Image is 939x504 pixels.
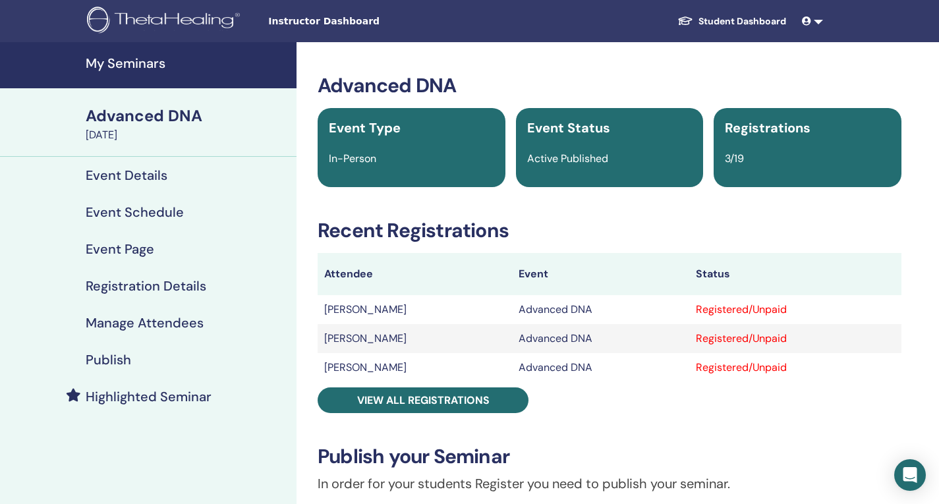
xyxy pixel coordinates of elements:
[318,324,512,353] td: [PERSON_NAME]
[268,14,466,28] span: Instructor Dashboard
[86,315,204,331] h4: Manage Attendees
[86,204,184,220] h4: Event Schedule
[318,219,901,242] h3: Recent Registrations
[86,278,206,294] h4: Registration Details
[318,474,901,493] p: In order for your students Register you need to publish your seminar.
[318,295,512,324] td: [PERSON_NAME]
[87,7,244,36] img: logo.png
[86,127,289,143] div: [DATE]
[527,119,610,136] span: Event Status
[78,105,297,143] a: Advanced DNA[DATE]
[329,152,376,165] span: In-Person
[318,253,512,295] th: Attendee
[725,152,744,165] span: 3/19
[725,119,811,136] span: Registrations
[696,331,895,347] div: Registered/Unpaid
[689,253,901,295] th: Status
[86,241,154,257] h4: Event Page
[512,295,689,324] td: Advanced DNA
[318,353,512,382] td: [PERSON_NAME]
[318,445,901,468] h3: Publish your Seminar
[357,393,490,407] span: View all registrations
[86,352,131,368] h4: Publish
[86,167,167,183] h4: Event Details
[86,105,289,127] div: Advanced DNA
[512,324,689,353] td: Advanced DNA
[667,9,797,34] a: Student Dashboard
[894,459,926,491] div: Open Intercom Messenger
[86,389,212,405] h4: Highlighted Seminar
[696,360,895,376] div: Registered/Unpaid
[527,152,608,165] span: Active Published
[318,74,901,98] h3: Advanced DNA
[512,353,689,382] td: Advanced DNA
[696,302,895,318] div: Registered/Unpaid
[318,387,528,413] a: View all registrations
[329,119,401,136] span: Event Type
[86,55,289,71] h4: My Seminars
[677,15,693,26] img: graduation-cap-white.svg
[512,253,689,295] th: Event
